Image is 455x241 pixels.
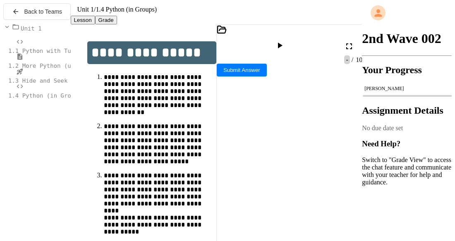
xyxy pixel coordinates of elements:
[223,67,260,73] span: Submit Answer
[8,92,85,99] span: 1.4 Python (in Groups)
[352,56,353,63] span: /
[217,64,267,76] button: Submit Answer
[362,124,452,132] div: No due date set
[77,6,94,13] span: Unit 1
[362,3,452,22] div: My Account
[96,6,157,13] span: 1.4 Python (in Groups)
[354,56,362,63] span: 10
[362,156,452,186] p: Switch to "Grade View" to access the chat feature and communicate with your teacher for help and ...
[94,6,96,13] span: /
[362,105,452,116] h2: Assignment Details
[3,3,71,20] button: Back to Teams
[362,64,452,76] h2: Your Progress
[8,48,85,54] span: 1.1 Python with Turtle
[21,25,42,32] span: Unit 1
[344,55,350,64] span: -
[8,77,67,84] span: 1.3 Hide and Seek
[364,86,449,92] div: [PERSON_NAME]
[8,62,113,69] span: 1.2 More Python (using Turtle)
[362,31,452,46] h1: 2nd Wave 002
[95,16,117,24] button: Grade
[362,139,452,148] h3: Need Help?
[24,8,62,15] span: Back to Teams
[71,16,95,24] button: Lesson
